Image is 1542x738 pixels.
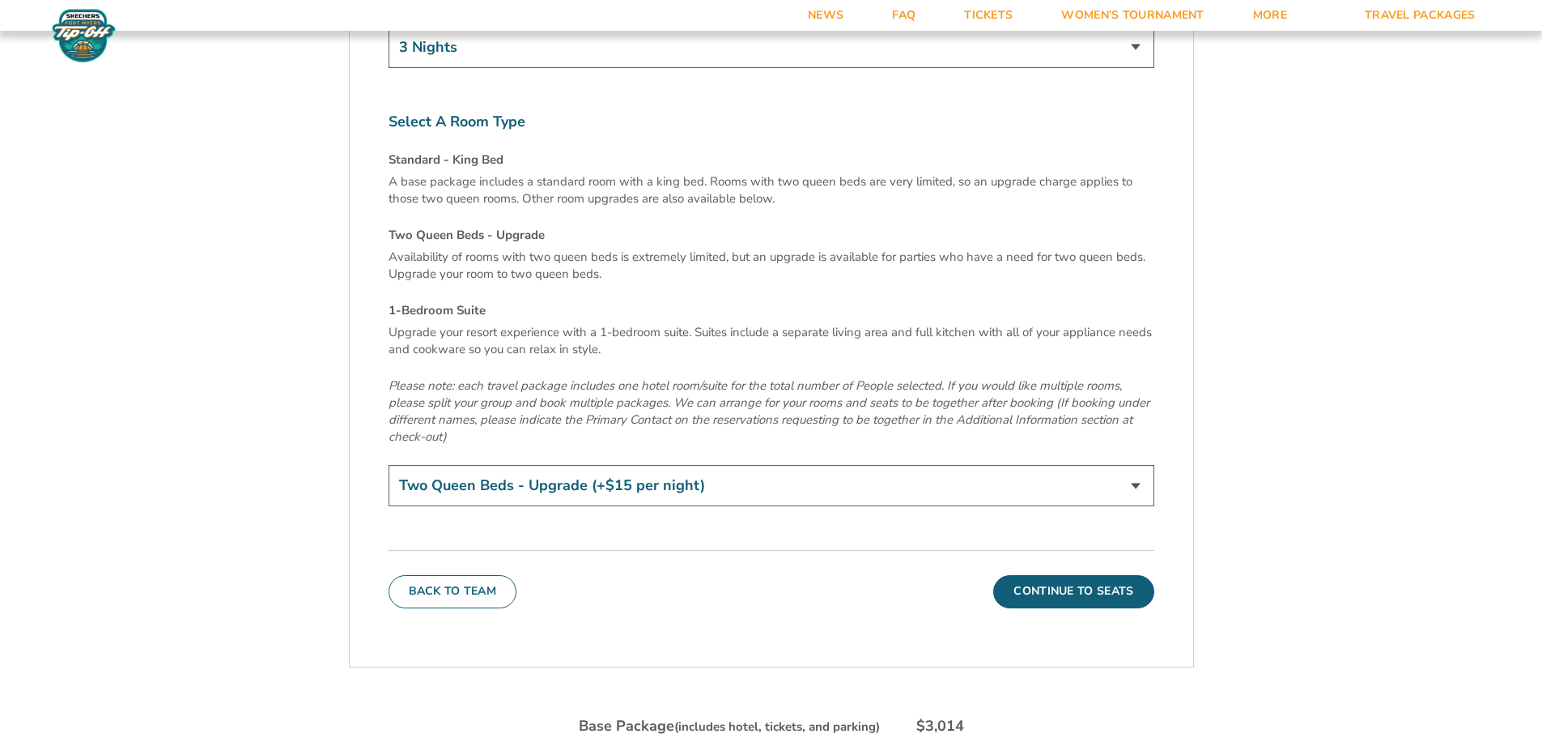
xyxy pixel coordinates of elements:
button: Back To Team [389,575,517,608]
h4: 1-Bedroom Suite [389,302,1154,319]
p: A base package includes a standard room with a king bed. Rooms with two queen beds are very limit... [389,173,1154,207]
label: Select A Room Type [389,112,1154,132]
small: (includes hotel, tickets, and parking) [674,719,880,735]
em: Please note: each travel package includes one hotel room/suite for the total number of People sel... [389,378,1149,445]
h4: Standard - King Bed [389,151,1154,169]
img: Fort Myers Tip-Off [49,8,119,63]
div: Base Package [579,716,880,736]
button: Continue To Seats [993,575,1153,608]
h4: Two Queen Beds - Upgrade [389,227,1154,244]
div: $3,014 [916,716,964,736]
p: Availability of rooms with two queen beds is extremely limited, but an upgrade is available for p... [389,249,1154,283]
p: Upgrade your resort experience with a 1-bedroom suite. Suites include a separate living area and ... [389,324,1154,358]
